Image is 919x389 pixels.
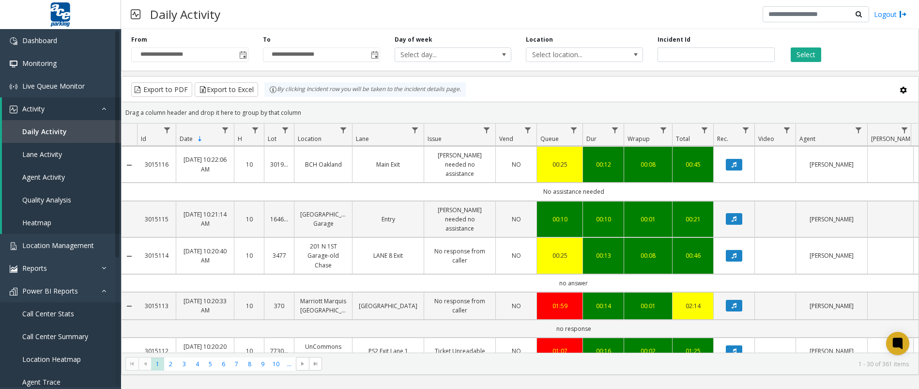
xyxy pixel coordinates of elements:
[10,37,17,45] img: 'icon'
[499,135,513,143] span: Vend
[543,346,577,356] div: 01:07
[802,251,861,260] a: [PERSON_NAME]
[802,346,861,356] a: [PERSON_NAME]
[10,288,17,296] img: 'icon'
[180,135,193,143] span: Date
[543,301,577,311] div: 01:59
[122,302,137,310] a: Collapse Details
[586,135,597,143] span: Dur
[240,251,258,260] a: 10
[161,124,174,137] a: Id Filter Menu
[2,166,121,188] a: Agent Activity
[22,241,94,250] span: Location Management
[630,301,666,311] a: 00:01
[589,160,618,169] div: 00:12
[256,358,269,371] span: Page 9
[502,160,531,169] a: NO
[480,124,493,137] a: Issue Filter Menu
[182,155,228,173] a: [DATE] 10:22:06 AM
[589,215,618,224] a: 00:10
[300,210,346,228] a: [GEOGRAPHIC_DATA] Garage
[328,360,909,368] kendo-pager-info: 1 - 30 of 361 items
[217,358,230,371] span: Page 6
[630,160,666,169] a: 00:08
[802,215,861,224] a: [PERSON_NAME]
[358,251,418,260] a: LANE 8 Exit
[630,346,666,356] a: 00:02
[143,301,170,311] a: 3015113
[698,124,711,137] a: Total Filter Menu
[309,357,322,371] span: Go to the last page
[240,160,258,169] a: 10
[122,161,137,169] a: Collapse Details
[395,35,432,44] label: Day of week
[589,346,618,356] a: 00:16
[10,265,17,273] img: 'icon'
[630,215,666,224] a: 00:01
[658,35,690,44] label: Incident Id
[543,160,577,169] a: 00:25
[164,358,177,371] span: Page 2
[502,251,531,260] a: NO
[678,346,707,356] a: 01:25
[609,124,622,137] a: Dur Filter Menu
[739,124,752,137] a: Rec. Filter Menu
[22,150,62,159] span: Lane Activity
[899,9,907,19] img: logout
[676,135,690,143] span: Total
[22,36,57,45] span: Dashboard
[195,82,258,97] button: Export to Excel
[122,124,919,353] div: Data table
[512,302,521,310] span: NO
[22,172,65,182] span: Agent Activity
[22,286,78,296] span: Power BI Reports
[22,309,74,318] span: Call Center Stats
[512,347,521,355] span: NO
[270,251,288,260] a: 3477
[10,83,17,91] img: 'icon'
[131,2,140,26] img: pageIcon
[356,135,369,143] span: Lane
[630,251,666,260] a: 00:08
[122,104,919,121] div: Drag a column header and drop it here to group by that column
[874,9,907,19] a: Logout
[131,35,147,44] label: From
[871,135,915,143] span: [PERSON_NAME]
[269,86,277,93] img: infoIcon.svg
[2,143,121,166] a: Lane Activity
[678,301,707,311] a: 02:14
[22,332,88,341] span: Call Center Summary
[678,251,707,260] a: 00:46
[369,48,380,62] span: Toggle popup
[270,301,288,311] a: 370
[678,160,707,169] div: 00:45
[409,124,422,137] a: Lane Filter Menu
[145,2,225,26] h3: Daily Activity
[430,346,490,356] a: Ticket Unreadable
[182,296,228,315] a: [DATE] 10:20:33 AM
[512,215,521,223] span: NO
[240,215,258,224] a: 10
[143,251,170,260] a: 3015114
[300,342,346,360] a: UnCommons [GEOGRAPHIC_DATA]
[10,242,17,250] img: 'icon'
[2,120,121,143] a: Daily Activity
[567,124,581,137] a: Queue Filter Menu
[2,97,121,120] a: Activity
[151,358,164,371] span: Page 1
[182,210,228,228] a: [DATE] 10:21:14 AM
[589,301,618,311] a: 00:14
[10,106,17,113] img: 'icon'
[300,242,346,270] a: 201 N 1ST Garage-old Chase
[543,215,577,224] a: 00:10
[802,160,861,169] a: [PERSON_NAME]
[540,135,559,143] span: Queue
[178,358,191,371] span: Page 3
[219,124,232,137] a: Date Filter Menu
[230,358,243,371] span: Page 7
